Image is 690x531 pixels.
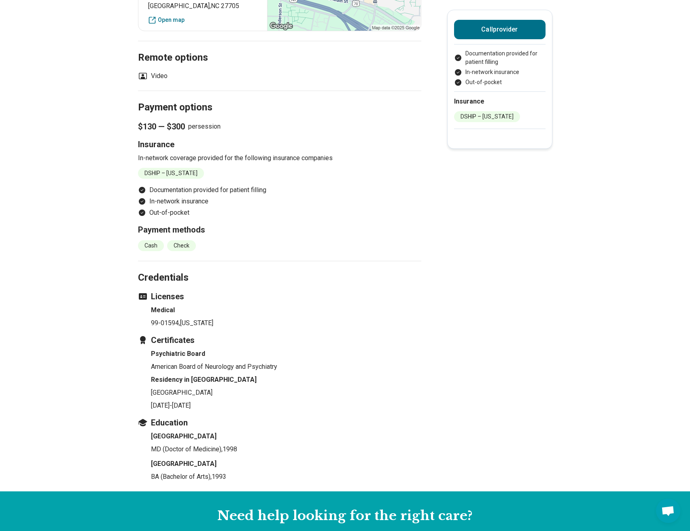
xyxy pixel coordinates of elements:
[151,472,421,482] p: BA (Bachelor of Arts) , 1993
[138,291,421,302] h3: Licenses
[138,32,421,65] h2: Remote options
[656,499,680,523] div: Open chat
[454,97,546,106] h2: Insurance
[138,139,421,150] h3: Insurance
[138,121,421,132] p: per session
[138,417,421,428] h3: Education
[138,252,421,285] h2: Credentials
[138,185,421,218] ul: Payment options
[138,71,168,81] li: Video
[151,459,421,469] h4: [GEOGRAPHIC_DATA]
[138,81,421,114] h2: Payment options
[6,508,684,525] h2: Need help looking for the right care?
[454,68,546,76] li: In-network insurance
[148,1,258,11] span: [GEOGRAPHIC_DATA] , NC 27705
[454,49,546,87] ul: Payment options
[151,388,421,398] p: [GEOGRAPHIC_DATA]
[138,334,421,346] h3: Certificates
[151,375,421,385] h4: Residency in [GEOGRAPHIC_DATA]
[148,16,258,24] a: Open map
[138,185,421,195] li: Documentation provided for patient filling
[454,111,520,122] li: DSHIP – [US_STATE]
[151,362,421,372] p: American Board of Neurology and Psychiatry
[151,432,421,441] h4: [GEOGRAPHIC_DATA]
[454,78,546,87] li: Out-of-pocket
[454,49,546,66] li: Documentation provided for patient filling
[151,305,421,315] h4: Medical
[138,121,185,132] span: $130 — $300
[454,20,546,39] button: Callprovider
[151,401,421,410] p: [DATE]-[DATE]
[151,349,421,359] h4: Psychiatric Board
[138,240,164,251] li: Cash
[138,197,421,206] li: In-network insurance
[138,224,421,235] h3: Payment methods
[179,319,213,327] span: , [US_STATE]
[167,240,196,251] li: Check
[138,153,421,163] p: In-network coverage provided for the following insurance companies
[151,444,421,454] p: MD (Doctor of Medicine) , 1998
[138,208,421,218] li: Out-of-pocket
[151,318,421,328] p: 99-01594
[138,168,204,179] li: DSHIP – [US_STATE]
